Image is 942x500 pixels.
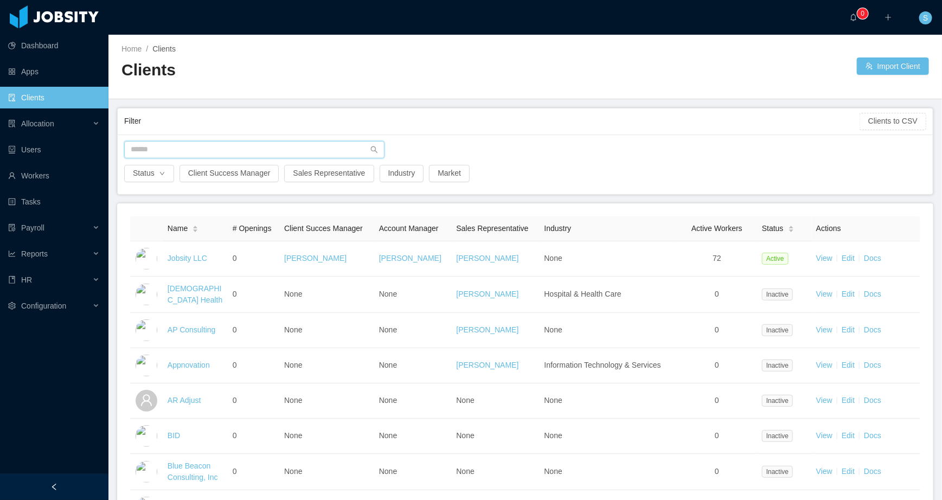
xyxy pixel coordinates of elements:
a: [PERSON_NAME] [379,254,441,262]
td: 0 [676,419,758,454]
span: Sales Representative [456,224,528,233]
img: 6a8e90c0-fa44-11e7-aaa7-9da49113f530_5a5d50e77f870-400w.png [136,284,157,305]
button: Client Success Manager [180,165,279,182]
a: Jobsity LLC [168,254,207,262]
img: 6a96eda0-fa44-11e7-9f69-c143066b1c39_5a5d5161a4f93-400w.png [136,355,157,376]
span: None [544,325,562,334]
td: 0 [228,348,280,383]
span: Actions [816,224,841,233]
span: Client Succes Manager [284,224,363,233]
span: Active Workers [691,224,742,233]
i: icon: file-protect [8,224,16,232]
span: None [284,290,302,298]
span: S [923,11,928,24]
i: icon: bell [850,14,857,21]
td: 0 [228,241,280,277]
a: View [816,361,832,369]
a: [PERSON_NAME] [456,361,518,369]
a: Edit [842,290,855,298]
span: / [146,44,148,53]
button: Market [429,165,470,182]
td: 0 [676,313,758,348]
a: View [816,431,832,440]
span: None [284,325,302,334]
a: icon: appstoreApps [8,61,100,82]
i: icon: solution [8,120,16,127]
a: Docs [864,325,881,334]
button: Clients to CSV [860,113,926,130]
a: Docs [864,290,881,298]
a: [PERSON_NAME] [456,290,518,298]
a: Edit [842,325,855,334]
i: icon: setting [8,302,16,310]
a: Blue Beacon Consulting, Inc [168,461,218,482]
h2: Clients [121,59,526,81]
span: Name [168,223,188,234]
span: Information Technology & Services [544,361,661,369]
a: View [816,396,832,405]
button: icon: usergroup-addImport Client [857,57,929,75]
span: Inactive [762,360,793,371]
span: Configuration [21,302,66,310]
i: icon: search [370,146,378,153]
span: None [284,467,302,476]
td: 0 [676,383,758,419]
a: Edit [842,467,855,476]
span: Inactive [762,289,793,300]
img: dc41d540-fa30-11e7-b498-73b80f01daf1_657caab8ac997-400w.png [136,248,157,270]
td: 0 [228,313,280,348]
span: Inactive [762,324,793,336]
a: Edit [842,361,855,369]
td: 0 [676,348,758,383]
td: 0 [228,419,280,454]
i: icon: caret-up [193,224,198,227]
a: Edit [842,431,855,440]
button: Industry [380,165,424,182]
i: icon: caret-up [788,224,794,227]
span: None [379,467,397,476]
a: AR Adjust [168,396,201,405]
i: icon: caret-down [193,228,198,232]
span: None [456,467,474,476]
span: None [379,290,397,298]
a: [PERSON_NAME] [456,254,518,262]
span: Inactive [762,466,793,478]
td: 0 [228,277,280,313]
a: View [816,467,832,476]
img: 6a98c4f0-fa44-11e7-92f0-8dd2fe54cc72_5a5e2f7bcfdbd-400w.png [136,425,157,447]
span: None [379,325,397,334]
span: None [284,431,302,440]
span: Account Manager [379,224,439,233]
button: Statusicon: down [124,165,174,182]
span: Payroll [21,223,44,232]
a: Appnovation [168,361,210,369]
i: icon: user [140,394,153,407]
span: Clients [152,44,176,53]
span: Industry [544,224,571,233]
i: icon: book [8,276,16,284]
span: HR [21,275,32,284]
a: [PERSON_NAME] [456,325,518,334]
span: Reports [21,249,48,258]
span: None [284,396,302,405]
a: Docs [864,467,881,476]
a: [DEMOGRAPHIC_DATA] Health [168,284,222,304]
img: 6a99a840-fa44-11e7-acf7-a12beca8be8a_5a5d51fe797d3-400w.png [136,461,157,483]
a: Home [121,44,142,53]
a: View [816,290,832,298]
a: Docs [864,254,881,262]
td: 0 [676,277,758,313]
a: icon: robotUsers [8,139,100,161]
span: Inactive [762,430,793,442]
span: None [544,431,562,440]
span: Hospital & Health Care [544,290,621,298]
a: icon: auditClients [8,87,100,108]
span: None [379,396,397,405]
span: # Openings [233,224,272,233]
i: icon: line-chart [8,250,16,258]
span: None [379,361,397,369]
a: icon: pie-chartDashboard [8,35,100,56]
td: 0 [228,454,280,490]
span: None [284,361,302,369]
span: None [379,431,397,440]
